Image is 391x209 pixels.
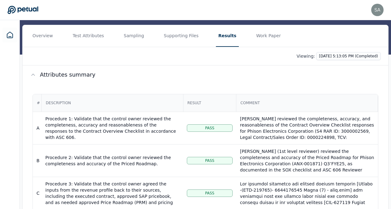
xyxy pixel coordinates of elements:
[42,95,183,111] div: Description
[70,25,106,47] button: Test Attributes
[371,4,384,16] img: sapna.rao@arm.com
[121,25,147,47] button: Sampling
[40,70,96,79] span: Attributes summary
[205,126,214,131] span: Pass
[216,25,239,47] button: Results
[205,158,214,163] span: Pass
[254,25,283,47] button: Work Paper
[23,65,388,84] button: Attributes summary
[316,52,381,60] button: [DATE] 5:13:05 PM (Completed)
[161,25,201,47] button: Supporting Files
[237,95,377,111] div: Comment
[23,25,388,47] nav: Tabs
[205,191,214,196] span: Pass
[240,116,374,190] div: [PERSON_NAME] reviewed the completeness, accuracy, and reasonableness of the Contract Overview Ch...
[33,95,44,111] div: #
[297,53,315,59] p: Viewing:
[7,6,38,14] a: Go to Dashboard
[33,112,42,144] td: A
[30,25,55,47] button: Overview
[45,154,180,167] div: Procedure 2: Validate that the control owner reviewed the completeness and accuracy of the Priced...
[2,28,17,42] a: Dashboard
[45,116,180,140] div: Procedure 1: Validate that the control owner reviewed the completeness, accuracy and reasonablene...
[184,95,236,111] div: Result
[33,144,42,177] td: B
